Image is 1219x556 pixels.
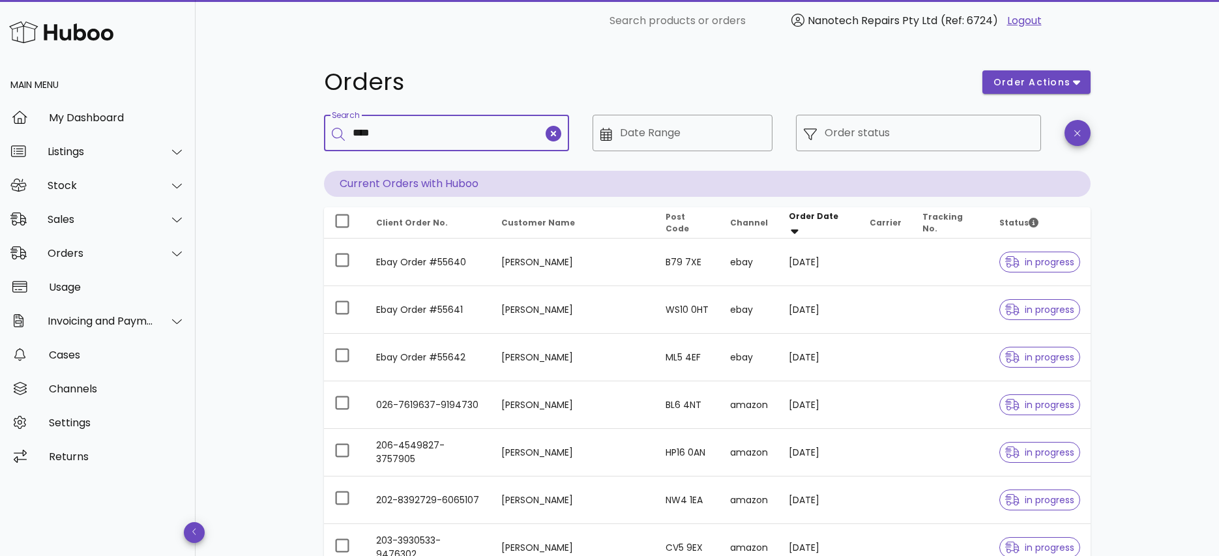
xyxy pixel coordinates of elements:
[720,334,778,381] td: ebay
[808,13,937,28] span: Nanotech Repairs Pty Ltd
[720,429,778,476] td: amazon
[366,286,491,334] td: Ebay Order #55641
[655,476,720,524] td: NW4 1EA
[778,381,859,429] td: [DATE]
[655,429,720,476] td: HP16 0AN
[999,217,1038,228] span: Status
[366,381,491,429] td: 026-7619637-9194730
[48,145,154,158] div: Listings
[324,70,967,94] h1: Orders
[1005,495,1074,505] span: in progress
[655,207,720,239] th: Post Code
[666,211,689,234] span: Post Code
[1005,448,1074,457] span: in progress
[491,239,655,286] td: [PERSON_NAME]
[1005,400,1074,409] span: in progress
[366,239,491,286] td: Ebay Order #55640
[491,476,655,524] td: [PERSON_NAME]
[655,239,720,286] td: B79 7XE
[501,217,575,228] span: Customer Name
[993,76,1071,89] span: order actions
[655,334,720,381] td: ML5 4EF
[48,213,154,226] div: Sales
[49,111,185,124] div: My Dashboard
[655,286,720,334] td: WS10 0HT
[778,239,859,286] td: [DATE]
[491,207,655,239] th: Customer Name
[49,349,185,361] div: Cases
[655,381,720,429] td: BL6 4NT
[491,334,655,381] td: [PERSON_NAME]
[491,429,655,476] td: [PERSON_NAME]
[49,281,185,293] div: Usage
[324,171,1091,197] p: Current Orders with Huboo
[1007,13,1042,29] a: Logout
[912,207,990,239] th: Tracking No.
[720,476,778,524] td: amazon
[778,476,859,524] td: [DATE]
[720,239,778,286] td: ebay
[730,217,768,228] span: Channel
[9,18,113,46] img: Huboo Logo
[778,286,859,334] td: [DATE]
[366,207,491,239] th: Client Order No.
[870,217,902,228] span: Carrier
[859,207,912,239] th: Carrier
[789,211,838,222] span: Order Date
[546,126,561,141] button: clear icon
[778,334,859,381] td: [DATE]
[48,247,154,259] div: Orders
[778,429,859,476] td: [DATE]
[366,334,491,381] td: Ebay Order #55642
[49,417,185,429] div: Settings
[49,450,185,463] div: Returns
[376,217,448,228] span: Client Order No.
[1005,353,1074,362] span: in progress
[982,70,1091,94] button: order actions
[49,383,185,395] div: Channels
[48,315,154,327] div: Invoicing and Payments
[989,207,1091,239] th: Status
[720,207,778,239] th: Channel
[720,381,778,429] td: amazon
[491,286,655,334] td: [PERSON_NAME]
[778,207,859,239] th: Order Date: Sorted descending. Activate to remove sorting.
[332,111,359,121] label: Search
[1005,305,1074,314] span: in progress
[366,429,491,476] td: 206-4549827-3757905
[941,13,998,28] span: (Ref: 6724)
[720,286,778,334] td: ebay
[1005,257,1074,267] span: in progress
[366,476,491,524] td: 202-8392729-6065107
[922,211,963,234] span: Tracking No.
[491,381,655,429] td: [PERSON_NAME]
[1005,543,1074,552] span: in progress
[48,179,154,192] div: Stock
